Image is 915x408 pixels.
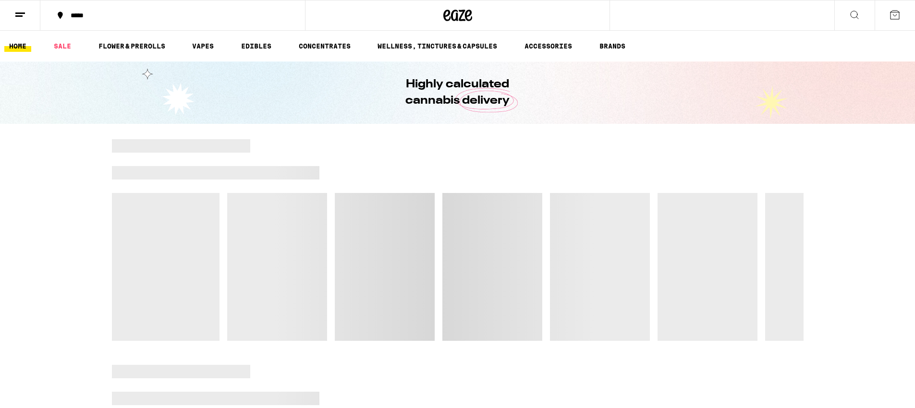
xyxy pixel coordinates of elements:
[520,40,577,52] a: ACCESSORIES
[294,40,355,52] a: CONCENTRATES
[373,40,502,52] a: WELLNESS, TINCTURES & CAPSULES
[4,40,31,52] a: HOME
[187,40,219,52] a: VAPES
[49,40,76,52] a: SALE
[595,40,630,52] button: BRANDS
[378,76,537,109] h1: Highly calculated cannabis delivery
[236,40,276,52] a: EDIBLES
[94,40,170,52] a: FLOWER & PREROLLS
